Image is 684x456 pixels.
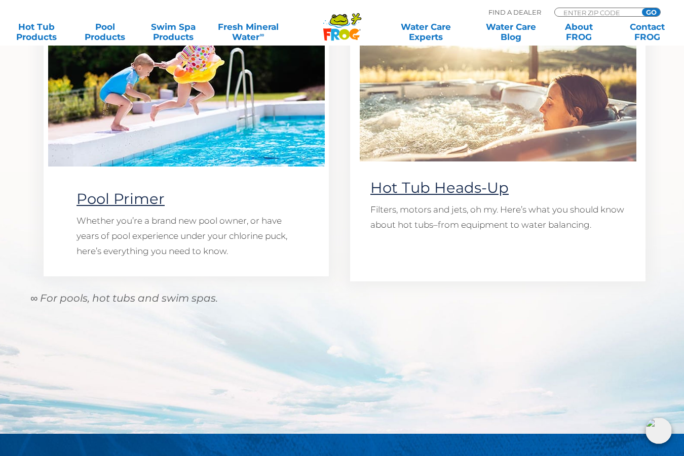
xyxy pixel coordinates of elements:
p: Filters, motors and jets, oh my. Here’s what you should know about hot tubs–from equipment to wat... [370,202,625,232]
a: Pool Primer [77,190,165,208]
input: Zip Code Form [562,8,631,17]
a: Hot Tub Heads-Up [370,179,509,196]
img: hottubhome [360,5,636,161]
a: Fresh MineralWater∞ [215,22,281,42]
p: Find A Dealer [488,8,541,17]
input: GO [642,8,660,16]
img: poolhome [48,10,325,167]
p: Whether you’re a brand new pool owner, or have years of pool experience under your chlorine puck,... [77,213,296,259]
img: openIcon [645,418,672,444]
a: Swim SpaProducts [146,22,200,42]
a: Hot TubProducts [10,22,63,42]
sup: ∞ [259,31,264,38]
a: ContactFROG [621,22,674,42]
em: ∞ For pools, hot tubs and swim spas. [30,292,218,304]
a: PoolProducts [79,22,132,42]
a: Water CareExperts [383,22,469,42]
a: AboutFROG [552,22,605,42]
a: Water CareBlog [484,22,538,42]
